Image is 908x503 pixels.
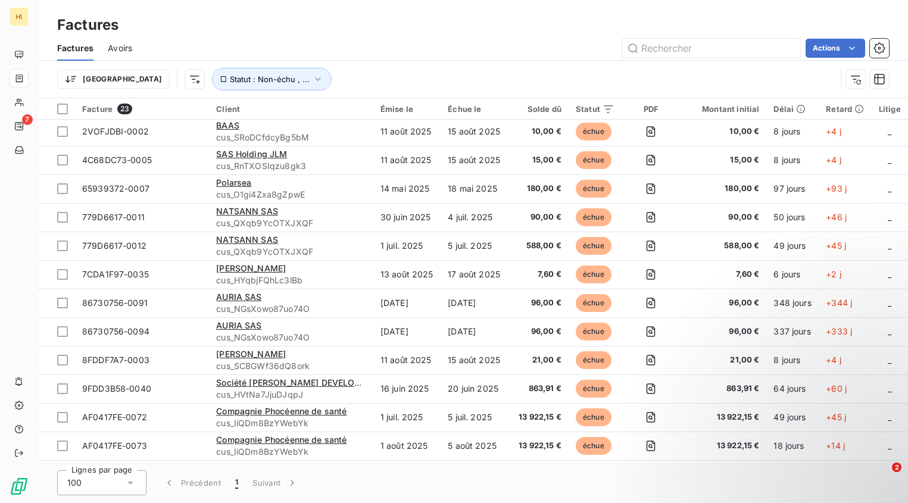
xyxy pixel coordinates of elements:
td: 11 août 2025 [373,146,441,174]
span: échue [576,294,611,312]
span: [PERSON_NAME] [216,263,286,273]
span: +4 j [826,155,841,165]
td: 5 juil. 2025 [441,403,508,432]
td: 4 juil. 2025 [441,203,508,232]
span: Société [PERSON_NAME] DEVELOPPEMENT MEDITERRANEE [216,377,462,388]
td: [DATE] [373,317,441,346]
span: NATSANN SAS [216,206,278,216]
span: Polarsea [216,177,251,188]
td: 49 jours [766,232,819,260]
span: 21,00 € [516,354,561,366]
span: +60 j [826,383,847,393]
span: échue [576,123,611,140]
td: 15 août 2025 [441,146,508,174]
span: 15,00 € [687,154,759,166]
span: cus_RnTXOSIqzu8gk3 [216,160,366,172]
span: +4 j [826,355,841,365]
span: _ [888,126,891,136]
td: 8 jours [766,117,819,146]
td: 1 juil. 2025 [373,232,441,260]
span: AURIA SAS [216,292,261,302]
span: échue [576,265,611,283]
span: BAAS [216,120,239,130]
span: 180,00 € [687,183,759,195]
span: 4C68DC73-0005 [82,155,152,165]
td: 18 mai 2025 [441,174,508,203]
span: +333 j [826,326,852,336]
span: cus_HYqbjFQhLc3lBb [216,274,366,286]
div: Montant initial [687,104,759,114]
td: 50 jours [766,203,819,232]
span: _ [888,212,891,222]
span: Compagnie Phocéenne de santé [216,406,347,416]
span: 10,00 € [687,126,759,138]
span: [PERSON_NAME] [216,349,286,359]
span: 100 [67,477,82,489]
td: 1 août 2025 [373,432,441,460]
span: Factures [57,42,93,54]
td: 5 juil. 2025 [441,232,508,260]
span: _ [888,355,891,365]
span: +46 j [826,212,847,222]
td: 97 jours [766,174,819,203]
div: PDF [629,104,673,114]
span: cus_QXqb9YcOTXJXQF [216,246,366,258]
span: cus_SCBGWf36dQ8ork [216,360,366,372]
span: cus_QXqb9YcOTXJXQF [216,217,366,229]
span: 7,60 € [516,268,561,280]
button: [GEOGRAPHIC_DATA] [57,70,170,89]
span: 96,00 € [516,297,561,309]
span: 86730756-0094 [82,326,149,336]
span: cus_IiQDm8BzYWebYk [216,417,366,429]
span: 9FDD3B58-0040 [82,383,151,393]
span: _ [888,269,891,279]
td: 15 août 2025 [441,117,508,146]
span: 863,91 € [516,383,561,395]
span: AURIA SAS [216,320,261,330]
td: 9 déc. 2024 [441,460,508,489]
span: 96,00 € [687,297,759,309]
span: _ [888,183,891,193]
iframe: Intercom live chat [868,463,896,491]
span: +2 j [826,269,841,279]
a: 7 [10,117,28,136]
div: Litige [879,104,901,114]
span: 10,00 € [516,126,561,138]
td: [DATE] [441,289,508,317]
td: 337 jours [766,317,819,346]
span: _ [888,240,891,251]
div: Statut [576,104,614,114]
span: 2VOFJDBI-0002 [82,126,149,136]
span: 90,00 € [687,211,759,223]
td: 1 juil. 2025 [373,403,441,432]
td: 17 août 2025 [441,260,508,289]
span: Statut : Non-échu , ... [230,74,310,84]
span: 7 [22,114,33,125]
td: 15 août 2025 [441,346,508,374]
td: 30 juin 2025 [373,203,441,232]
span: 863,91 € [687,383,759,395]
button: Précédent [156,470,228,495]
td: 8 jours [766,146,819,174]
td: 13 août 2025 [373,260,441,289]
span: 588,00 € [687,240,759,252]
span: 90,00 € [516,211,561,223]
span: 7,60 € [687,268,759,280]
button: Suivant [245,470,305,495]
span: échue [576,151,611,169]
td: 5 août 2025 [441,432,508,460]
h3: Factures [57,14,118,36]
span: 779D6617-0011 [82,212,145,222]
span: +45 j [826,240,846,251]
button: 1 [228,470,245,495]
td: [DATE] [373,289,441,317]
span: 21,00 € [687,354,759,366]
span: Facture [82,104,113,114]
span: cus_IiQDm8BzYWebYk [216,446,366,458]
td: 16 juin 2025 [373,374,441,403]
span: échue [576,180,611,198]
span: 13 922,15 € [516,440,561,452]
span: _ [888,298,891,308]
td: 348 jours [766,289,819,317]
span: NATSANN SAS [216,235,278,245]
